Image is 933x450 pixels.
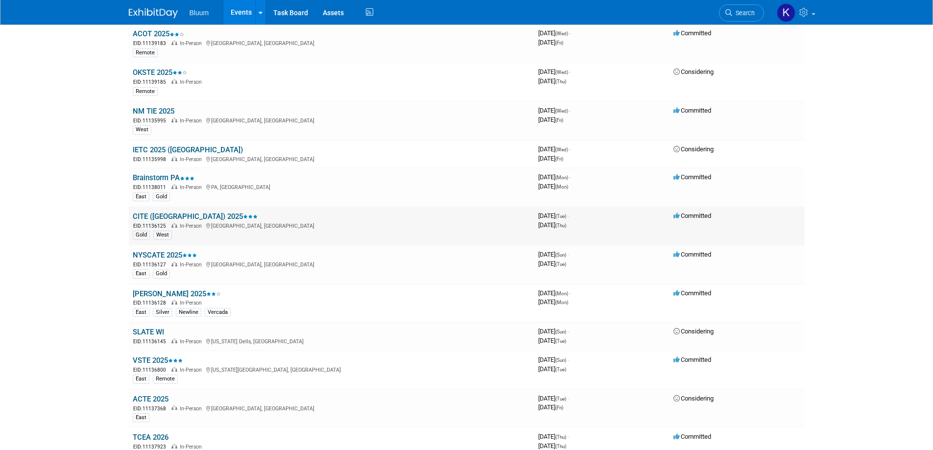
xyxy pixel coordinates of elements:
span: EID: 11139183 [133,41,170,46]
span: - [568,328,569,335]
span: In-Person [180,40,205,47]
span: EID: 11136145 [133,339,170,344]
img: In-Person Event [171,184,177,189]
div: Vercada [205,308,231,317]
a: NM TIE 2025 [133,107,174,116]
span: (Mon) [555,300,568,305]
span: [DATE] [538,29,571,37]
div: Remote [133,48,158,57]
img: In-Person Event [171,223,177,228]
a: SLATE WI [133,328,164,336]
span: In-Person [180,405,205,412]
span: In-Person [180,338,205,345]
a: TCEA 2026 [133,433,168,442]
span: [DATE] [538,442,566,450]
div: Silver [153,308,172,317]
a: Brainstorm PA [133,173,194,182]
img: In-Person Event [171,405,177,410]
div: West [133,125,151,134]
div: East [133,413,149,422]
img: In-Person Event [171,118,177,122]
span: Considering [673,145,714,153]
span: (Sun) [555,252,566,258]
a: ACOT 2025 [133,29,184,38]
span: In-Person [180,118,205,124]
span: [DATE] [538,356,569,363]
div: [GEOGRAPHIC_DATA], [GEOGRAPHIC_DATA] [133,155,530,163]
img: In-Person Event [171,79,177,84]
a: VSTE 2025 [133,356,183,365]
div: [US_STATE] Dells, [GEOGRAPHIC_DATA] [133,337,530,345]
span: Considering [673,395,714,402]
img: In-Person Event [171,444,177,449]
div: [US_STATE][GEOGRAPHIC_DATA], [GEOGRAPHIC_DATA] [133,365,530,374]
span: (Wed) [555,108,568,114]
span: (Fri) [555,118,563,123]
span: (Thu) [555,79,566,84]
div: [GEOGRAPHIC_DATA], [GEOGRAPHIC_DATA] [133,39,530,47]
div: [GEOGRAPHIC_DATA], [GEOGRAPHIC_DATA] [133,260,530,268]
div: East [133,192,149,201]
img: ExhibitDay [129,8,178,18]
span: Considering [673,68,714,75]
span: Committed [673,251,711,258]
span: (Fri) [555,156,563,162]
span: (Wed) [555,70,568,75]
span: In-Person [180,156,205,163]
span: - [568,395,569,402]
img: In-Person Event [171,261,177,266]
span: [DATE] [538,337,566,344]
span: In-Person [180,367,205,373]
span: - [570,289,571,297]
span: In-Person [180,300,205,306]
span: Search [732,9,755,17]
img: Kellie Noller [777,3,795,22]
span: Bluum [190,9,209,17]
a: Search [719,4,764,22]
span: EID: 11137368 [133,406,170,411]
span: In-Person [180,223,205,229]
span: - [570,145,571,153]
span: - [568,356,569,363]
span: EID: 11135995 [133,118,170,123]
div: West [153,231,172,239]
span: Committed [673,356,711,363]
div: [GEOGRAPHIC_DATA], [GEOGRAPHIC_DATA] [133,116,530,124]
span: - [568,433,569,440]
span: - [570,29,571,37]
div: East [133,308,149,317]
span: (Wed) [555,147,568,152]
span: [DATE] [538,289,571,297]
span: (Sun) [555,329,566,334]
span: [DATE] [538,116,563,123]
span: (Wed) [555,31,568,36]
span: Committed [673,433,711,440]
span: - [568,212,569,219]
span: (Fri) [555,40,563,46]
span: (Fri) [555,405,563,410]
img: In-Person Event [171,367,177,372]
span: EID: 11137923 [133,444,170,450]
span: [DATE] [538,221,566,229]
a: ACTE 2025 [133,395,168,403]
span: In-Person [180,184,205,190]
div: Remote [133,87,158,96]
a: [PERSON_NAME] 2025 [133,289,221,298]
span: EID: 11139185 [133,79,170,85]
span: In-Person [180,444,205,450]
span: [DATE] [538,183,568,190]
span: [DATE] [538,365,566,373]
div: Gold [153,192,170,201]
span: EID: 11136127 [133,262,170,267]
div: [GEOGRAPHIC_DATA], [GEOGRAPHIC_DATA] [133,404,530,412]
span: [DATE] [538,107,571,114]
span: (Tue) [555,338,566,344]
span: (Sun) [555,357,566,363]
span: (Tue) [555,213,566,219]
div: Remote [153,375,178,383]
a: OKSTE 2025 [133,68,187,77]
span: EID: 11136128 [133,300,170,306]
span: [DATE] [538,145,571,153]
span: (Mon) [555,175,568,180]
span: [DATE] [538,395,569,402]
